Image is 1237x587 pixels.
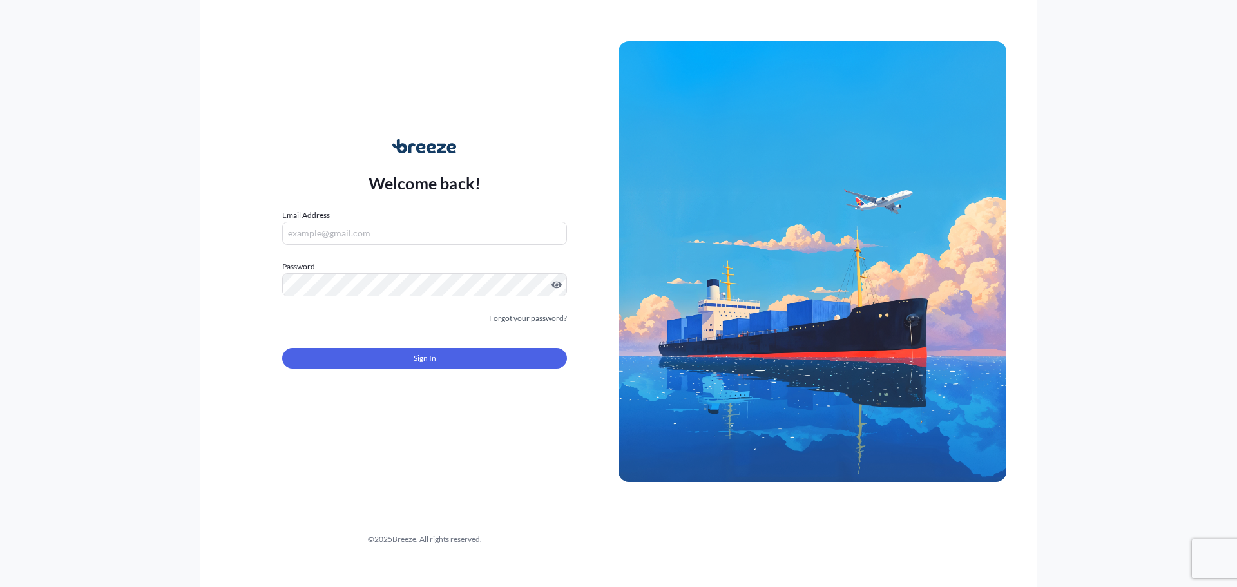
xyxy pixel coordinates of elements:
button: Sign In [282,348,567,369]
label: Password [282,260,567,273]
span: Sign In [414,352,436,365]
a: Forgot your password? [489,312,567,325]
label: Email Address [282,209,330,222]
div: © 2025 Breeze. All rights reserved. [231,533,618,546]
input: example@gmail.com [282,222,567,245]
p: Welcome back! [369,173,481,193]
img: Ship illustration [618,41,1006,482]
button: Show password [551,280,562,290]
